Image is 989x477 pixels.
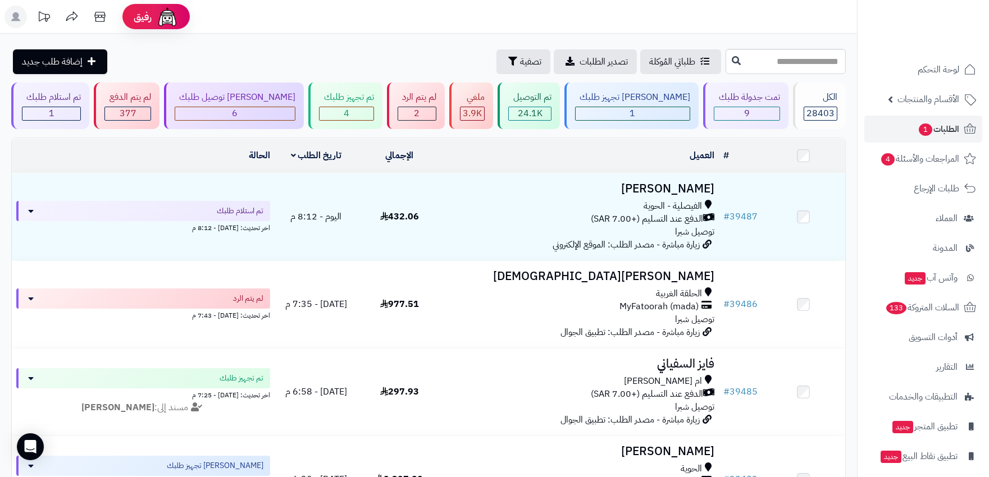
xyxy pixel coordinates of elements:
[864,354,982,380] a: التقارير
[553,238,700,251] span: زيارة مباشرة - مصدر الطلب: الموقع الإلكتروني
[233,293,263,304] span: لم يتم الرد
[460,91,485,104] div: ملغي
[380,385,419,398] span: 297.93
[864,145,982,172] a: المراجعات والأسئلة4
[554,49,637,74] a: تصدير الطلبات
[447,82,495,129] a: ملغي 3.9K
[9,82,92,129] a: تم استلام طلبك 1
[864,413,982,440] a: تطبيق المتجرجديد
[463,107,482,120] span: 3.9K
[892,421,913,433] span: جديد
[936,210,958,226] span: العملاء
[445,445,714,458] h3: [PERSON_NAME]
[320,107,373,120] div: 4
[591,388,703,401] span: الدفع عند التسليم (+7.00 SAR)
[723,297,758,311] a: #39486
[285,297,347,311] span: [DATE] - 7:35 م
[864,205,982,232] a: العملاء
[8,401,279,414] div: مسند إلى:
[864,443,982,470] a: تطبيق نقاط البيعجديد
[885,300,959,315] span: السلات المتروكة
[217,205,263,217] span: تم استلام طلبك
[22,107,80,120] div: 1
[864,116,982,143] a: الطلبات1
[495,82,562,129] a: تم التوصيل 24.1K
[891,419,958,434] span: تطبيق المتجر
[864,264,982,291] a: وآتس آبجديد
[909,329,958,345] span: أدوات التسويق
[881,153,895,166] span: 4
[13,49,107,74] a: إضافة طلب جديد
[175,107,295,120] div: 6
[162,82,306,129] a: [PERSON_NAME] توصيل طلبك 6
[864,324,982,351] a: أدوات التسويق
[624,375,702,388] span: ام [PERSON_NAME]
[22,91,81,104] div: تم استلام طلبك
[398,91,436,104] div: لم يتم الرد
[156,6,179,28] img: ai-face.png
[904,270,958,286] span: وآتس آب
[380,297,419,311] span: 977.51
[919,123,932,136] span: 1
[445,357,714,370] h3: فايز السفياني
[30,6,58,31] a: تحديثات المنصة
[560,413,700,426] span: زيارة مباشرة - مصدر الطلب: تطبيق الجوال
[319,91,373,104] div: تم تجهيز طلبك
[656,287,702,300] span: الحلقة الغربية
[398,107,436,120] div: 2
[897,91,959,107] span: الأقسام والمنتجات
[864,175,982,202] a: طلبات الإرجاع
[81,401,154,414] strong: [PERSON_NAME]
[630,107,635,120] span: 1
[879,448,958,464] span: تطبيق نقاط البيع
[134,10,152,24] span: رفيق
[690,149,714,162] a: العميل
[344,107,349,120] span: 4
[714,91,780,104] div: تمت جدولة طلبك
[640,49,721,74] a: طلباتي المُوكلة
[120,107,136,120] span: 377
[49,107,54,120] span: 1
[445,270,714,283] h3: [PERSON_NAME][DEMOGRAPHIC_DATA]
[649,55,695,68] span: طلباتي المُوكلة
[16,388,270,400] div: اخر تحديث: [DATE] - 7:25 م
[291,149,342,162] a: تاريخ الطلب
[445,182,714,195] h3: [PERSON_NAME]
[520,55,541,68] span: تصفية
[591,213,703,226] span: الدفع عند التسليم (+7.00 SAR)
[232,107,238,120] span: 6
[881,451,901,463] span: جديد
[580,55,628,68] span: تصدير الطلبات
[880,151,959,167] span: المراجعات والأسئلة
[914,181,959,196] span: طلبات الإرجاع
[936,359,958,375] span: التقارير
[681,462,702,475] span: الحوية
[723,297,730,311] span: #
[22,55,83,68] span: إضافة طلب جديد
[105,107,150,120] div: 377
[17,433,44,460] div: Open Intercom Messenger
[644,200,702,213] span: الفيصلية - الحوية
[414,107,420,120] span: 2
[723,385,758,398] a: #39485
[744,107,750,120] span: 9
[918,62,959,77] span: لوحة التحكم
[864,56,982,83] a: لوحة التحكم
[886,302,906,314] span: 133
[175,91,295,104] div: [PERSON_NAME] توصيل طلبك
[220,373,263,384] span: تم تجهيز طلبك
[290,210,341,223] span: اليوم - 8:12 م
[562,82,701,129] a: [PERSON_NAME] تجهيز طلبك 1
[380,210,419,223] span: 432.06
[285,385,347,398] span: [DATE] - 6:58 م
[508,91,551,104] div: تم التوصيل
[864,294,982,321] a: السلات المتروكة133
[16,309,270,320] div: اخر تحديث: [DATE] - 7:43 م
[16,221,270,233] div: اخر تحديث: [DATE] - 8:12 م
[889,389,958,405] span: التطبيقات والخدمات
[385,149,413,162] a: الإجمالي
[92,82,161,129] a: لم يتم الدفع 377
[723,149,729,162] a: #
[576,107,690,120] div: 1
[791,82,848,129] a: الكل28403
